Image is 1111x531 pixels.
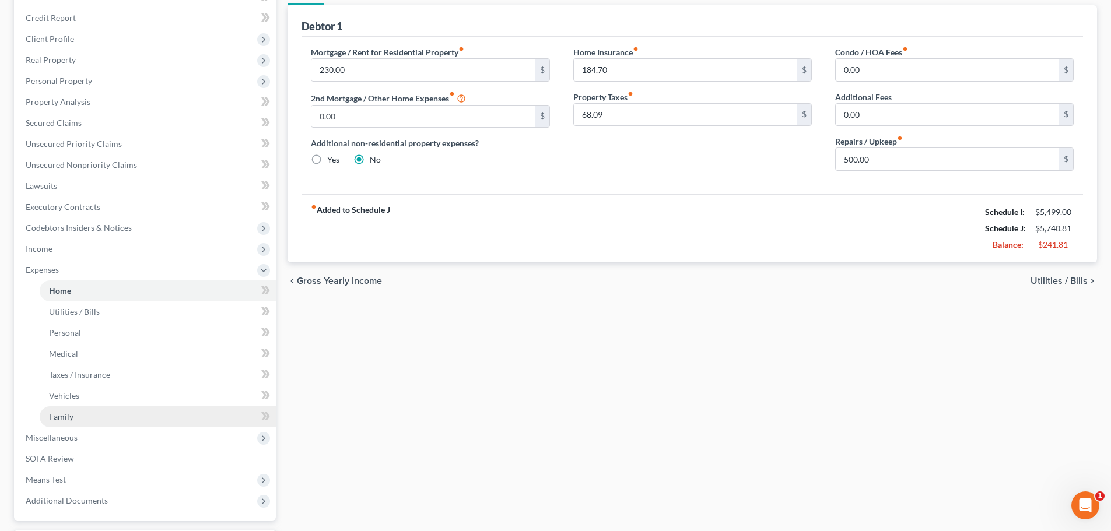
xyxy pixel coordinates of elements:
div: $5,499.00 [1035,206,1074,218]
i: fiber_manual_record [311,204,317,210]
a: Secured Claims [16,112,276,133]
label: Additional Fees [835,91,892,103]
i: fiber_manual_record [458,46,464,52]
span: Means Test [26,474,66,484]
span: Credit Report [26,13,76,23]
a: Home [40,280,276,301]
span: Additional Documents [26,495,108,505]
span: Personal [49,328,81,337]
label: Additional non-residential property expenses? [311,137,549,149]
span: Expenses [26,265,59,275]
label: No [370,154,381,166]
span: Codebtors Insiders & Notices [26,223,132,233]
a: Family [40,406,276,427]
a: Medical [40,343,276,364]
strong: Balance: [993,240,1024,249]
div: -$241.81 [1035,239,1074,251]
span: Secured Claims [26,118,82,128]
span: Lawsuits [26,181,57,191]
label: Property Taxes [573,91,633,103]
span: Unsecured Priority Claims [26,139,122,149]
strong: Schedule J: [985,223,1026,233]
i: fiber_manual_record [897,135,903,141]
input: -- [311,59,535,81]
a: Utilities / Bills [40,301,276,322]
button: Utilities / Bills chevron_right [1031,276,1097,286]
a: Personal [40,322,276,343]
a: Property Analysis [16,92,276,112]
i: fiber_manual_record [633,46,639,52]
span: Taxes / Insurance [49,370,110,379]
span: 1 [1095,491,1105,501]
span: Client Profile [26,34,74,44]
span: SOFA Review [26,453,74,463]
span: Home [49,286,71,296]
i: fiber_manual_record [628,91,633,97]
i: fiber_manual_record [902,46,908,52]
label: Repairs / Upkeep [835,135,903,147]
input: -- [574,104,797,126]
a: Executory Contracts [16,196,276,217]
div: $5,740.81 [1035,223,1074,234]
label: Condo / HOA Fees [835,46,908,58]
span: Real Property [26,55,76,65]
span: Income [26,244,52,254]
a: Credit Report [16,8,276,29]
div: $ [797,104,811,126]
a: Vehicles [40,385,276,406]
span: Miscellaneous [26,432,78,442]
i: chevron_right [1088,276,1097,286]
span: Family [49,412,73,421]
a: Unsecured Priority Claims [16,133,276,154]
span: Vehicles [49,391,79,400]
strong: Added to Schedule J [311,204,390,253]
i: fiber_manual_record [449,91,455,97]
span: Utilities / Bills [1031,276,1088,286]
label: 2nd Mortgage / Other Home Expenses [311,91,466,105]
div: $ [1059,148,1073,170]
div: Debtor 1 [302,19,342,33]
strong: Schedule I: [985,207,1025,217]
div: $ [535,59,549,81]
label: Home Insurance [573,46,639,58]
span: Gross Yearly Income [297,276,382,286]
label: Mortgage / Rent for Residential Property [311,46,464,58]
input: -- [311,106,535,128]
div: $ [1059,59,1073,81]
i: chevron_left [288,276,297,286]
input: -- [836,104,1059,126]
div: $ [535,106,549,128]
div: $ [1059,104,1073,126]
button: chevron_left Gross Yearly Income [288,276,382,286]
input: -- [836,59,1059,81]
a: Taxes / Insurance [40,364,276,385]
span: Utilities / Bills [49,307,100,317]
a: Lawsuits [16,175,276,196]
input: -- [836,148,1059,170]
input: -- [574,59,797,81]
span: Personal Property [26,76,92,86]
iframe: Intercom live chat [1071,491,1099,519]
span: Executory Contracts [26,202,100,212]
span: Medical [49,349,78,358]
a: Unsecured Nonpriority Claims [16,154,276,175]
span: Unsecured Nonpriority Claims [26,160,137,170]
div: $ [797,59,811,81]
a: SOFA Review [16,448,276,469]
label: Yes [327,154,339,166]
span: Property Analysis [26,97,90,107]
